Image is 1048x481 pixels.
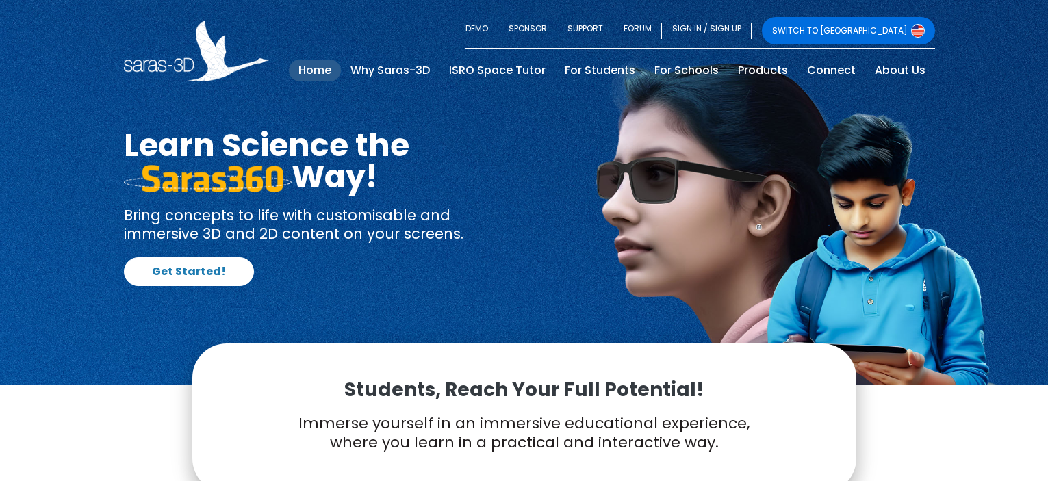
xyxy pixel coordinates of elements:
a: Get Started! [124,257,254,286]
a: FORUM [613,17,662,44]
a: About Us [865,60,935,81]
a: SPONSOR [498,17,557,44]
img: saras 360 [124,165,292,192]
img: Saras 3D [124,21,270,81]
a: SWITCH TO [GEOGRAPHIC_DATA] [762,17,935,44]
a: Why Saras-3D [341,60,439,81]
a: For Students [555,60,645,81]
h1: Learn Science the Way! [124,129,514,192]
a: Connect [797,60,865,81]
a: Products [728,60,797,81]
a: ISRO Space Tutor [439,60,555,81]
a: Home [289,60,341,81]
a: SUPPORT [557,17,613,44]
p: Bring concepts to life with customisable and immersive 3D and 2D content on your screens. [124,206,514,244]
a: SIGN IN / SIGN UP [662,17,752,44]
p: Immerse yourself in an immersive educational experience, where you learn in a practical and inter... [227,414,822,453]
a: DEMO [465,17,498,44]
img: Switch to USA [911,24,925,38]
a: For Schools [645,60,728,81]
p: Students, Reach Your Full Potential! [227,378,822,402]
